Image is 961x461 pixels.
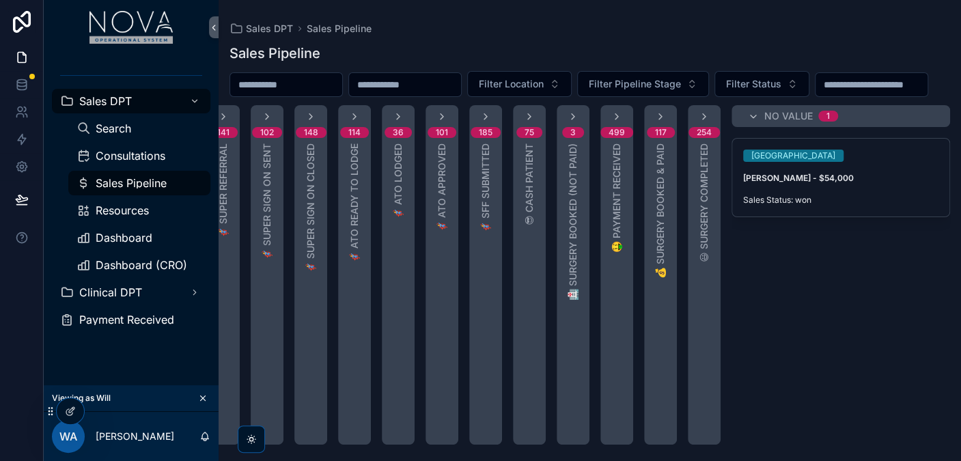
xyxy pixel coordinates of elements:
a: Resources [68,198,210,223]
span: Dashboard [96,232,152,243]
img: App logo [89,11,173,44]
span: Filter Pipeline Stage [589,77,681,91]
span: Sales DPT [246,22,293,36]
span: Viewing as Will [52,393,111,404]
a: Sales DPT [52,89,210,113]
div: 101 [436,127,448,138]
span: WA [59,428,77,445]
a: Sales DPT [229,22,293,36]
span: Sales Pipeline [96,178,167,188]
p: [PERSON_NAME] [96,430,174,443]
span: 🦸‍♂️ Super Referral [217,143,230,238]
a: Clinical DPT [52,280,210,305]
span: Resources [96,205,149,216]
button: Select Button [467,71,572,97]
span: Sales Status: won [743,195,938,206]
div: 141 [217,127,229,138]
a: Consultations [68,143,210,168]
span: Sales DPT [79,96,132,107]
div: 36 [393,127,404,138]
span: Dashboard (CRO) [96,260,187,270]
span: 🦸‍♂️ ATO Ready to Lodge [348,143,361,263]
span: Clinical DPT [79,287,142,298]
span: 😃 Surgery Completed [697,143,711,262]
div: 102 [260,127,274,138]
span: 🦸‍♂️ Super Sign on Sent [260,143,274,260]
a: [GEOGRAPHIC_DATA][PERSON_NAME] - $54,000Sales Status: won [732,138,950,217]
div: 254 [697,127,712,138]
button: Select Button [577,71,709,97]
span: Filter Status [726,77,781,91]
div: 3 [570,127,576,138]
h1: Sales Pipeline [229,44,320,63]
a: Dashboard [68,225,210,250]
span: No value [764,109,813,123]
a: Payment Received [52,307,210,332]
strong: [PERSON_NAME] - $54,000 [743,173,854,183]
div: scrollable content [44,55,219,350]
span: 🏥 Surgery Booked (NOT PAID) [566,143,580,301]
div: 117 [655,127,667,138]
div: 148 [304,127,318,138]
span: Payment Received [79,314,174,325]
div: 185 [479,127,492,138]
div: [GEOGRAPHIC_DATA] [751,150,835,162]
span: Filter Location [479,77,544,91]
span: 🦸‍♂️ ATO Approved [435,143,449,232]
span: 🦸‍♂️ ATO Lodged [391,143,405,219]
div: 1 [826,111,830,122]
span: 🤑 Payment Received [610,143,624,253]
span: Search [96,123,131,134]
div: 499 [609,127,625,138]
span: 😎 Cash Patient [523,143,536,225]
div: 114 [348,127,361,138]
a: Sales Pipeline [307,22,372,36]
span: Consultations [96,150,165,161]
a: Search [68,116,210,141]
span: 🦸 SFF Submitted [479,143,492,233]
span: 🦸‍♂️ Super Sign on Closed [304,143,318,273]
a: Dashboard (CRO) [68,253,210,277]
a: Sales Pipeline [68,171,210,195]
span: 💰 Surgery Booked & Paid [654,143,667,279]
div: 75 [525,127,534,138]
button: Select Button [714,71,809,97]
